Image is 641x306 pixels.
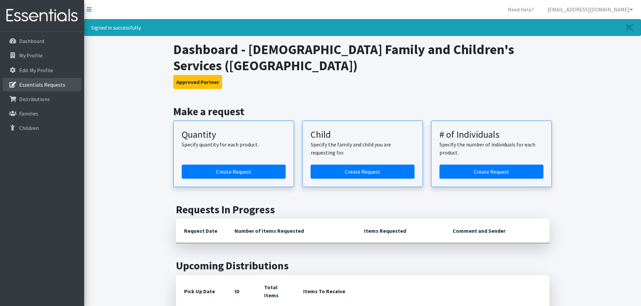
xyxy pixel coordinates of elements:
[19,38,44,44] p: Dashboard
[311,129,415,140] h3: Child
[3,34,81,48] a: Dashboard
[439,165,543,179] a: Create a request by number of individuals
[173,41,552,74] h1: Dashboard - [DEMOGRAPHIC_DATA] Family and Children's Services ([GEOGRAPHIC_DATA])
[3,63,81,77] a: Edit My Profile
[542,3,638,16] a: [EMAIL_ADDRESS][DOMAIN_NAME]
[19,96,50,102] p: Distributions
[226,219,356,243] th: Number of Items Requested
[84,19,641,36] div: Signed in successfully.
[173,75,222,89] button: Approved Partner
[19,67,53,74] p: Edit My Profile
[176,219,226,243] th: Request Date
[182,129,286,140] h3: Quantity
[19,52,43,59] p: My Profile
[502,3,539,16] a: Need Help?
[176,203,549,216] h2: Requests In Progress
[173,105,552,118] h2: Make a request
[619,19,641,36] a: Close
[19,125,39,131] p: Children
[182,140,286,148] p: Specify quantity for each product.
[3,107,81,120] a: Families
[182,165,286,179] a: Create a request by quantity
[3,78,81,91] a: Essentials Requests
[439,140,543,157] p: Specify the number of individuals for each product.
[176,259,549,272] h2: Upcoming Distributions
[356,219,444,243] th: Items Requested
[439,129,543,140] h3: # of Individuals
[311,165,415,179] a: Create a request for a child or family
[3,92,81,106] a: Distributions
[19,110,38,117] p: Families
[3,121,81,135] a: Children
[3,49,81,62] a: My Profile
[19,81,65,88] p: Essentials Requests
[311,140,415,157] p: Specify the family and child you are requesting for.
[444,219,549,243] th: Comment and Sender
[3,4,81,27] img: HumanEssentials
